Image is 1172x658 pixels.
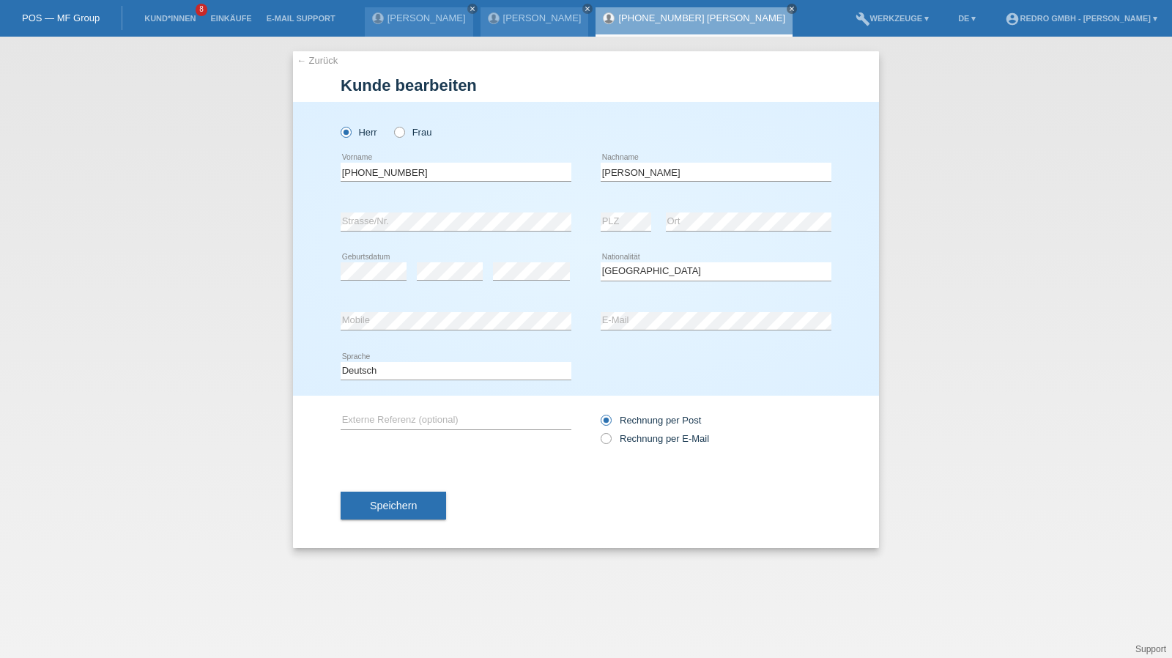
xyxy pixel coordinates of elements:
a: close [582,4,593,14]
input: Herr [341,127,350,136]
a: ← Zurück [297,55,338,66]
span: Speichern [370,500,417,511]
i: close [469,5,476,12]
input: Frau [394,127,404,136]
a: [PERSON_NAME] [387,12,466,23]
a: account_circleRedro GmbH - [PERSON_NAME] ▾ [998,14,1165,23]
a: Kund*innen [137,14,203,23]
a: Support [1135,644,1166,654]
a: [PHONE_NUMBER] [PERSON_NAME] [618,12,785,23]
button: Speichern [341,492,446,520]
a: close [787,4,797,14]
label: Herr [341,127,377,138]
span: 8 [196,4,207,16]
i: build [856,12,870,26]
label: Rechnung per E-Mail [601,433,709,444]
a: Einkäufe [203,14,259,23]
i: close [788,5,795,12]
input: Rechnung per Post [601,415,610,433]
a: close [467,4,478,14]
label: Frau [394,127,431,138]
input: Rechnung per E-Mail [601,433,610,451]
a: POS — MF Group [22,12,100,23]
a: E-Mail Support [259,14,343,23]
a: DE ▾ [951,14,983,23]
i: close [584,5,591,12]
h1: Kunde bearbeiten [341,76,831,95]
a: [PERSON_NAME] [503,12,582,23]
label: Rechnung per Post [601,415,701,426]
i: account_circle [1005,12,1020,26]
a: buildWerkzeuge ▾ [848,14,937,23]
